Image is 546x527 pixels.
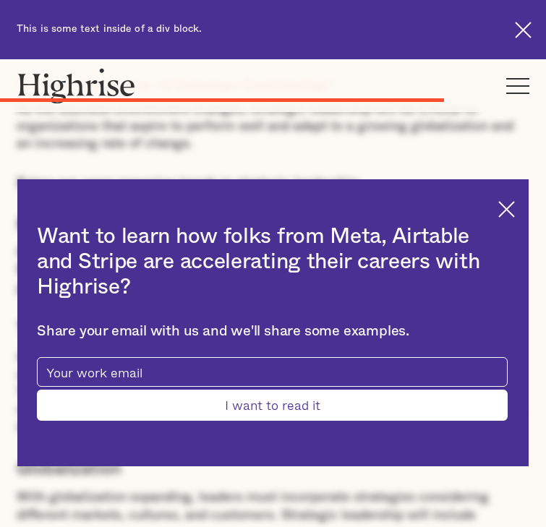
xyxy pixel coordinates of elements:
[37,323,508,340] div: Share your email with us and we'll share some examples.
[37,224,508,299] h2: Want to learn how folks from Meta, Airtable and Stripe are accelerating their careers with Highrise?
[37,357,508,387] input: Your work email
[37,390,508,421] input: I want to read it
[37,357,508,421] form: current-ascender-blog-article-modal-form
[515,22,532,38] img: Cross icon
[498,201,515,218] img: Cross icon
[17,68,136,103] img: Highrise logo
